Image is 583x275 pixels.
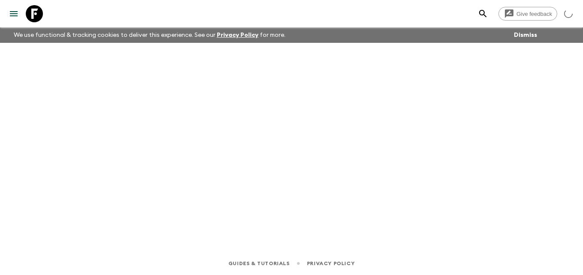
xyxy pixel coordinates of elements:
a: Guides & Tutorials [228,259,290,268]
button: search adventures [474,5,492,22]
a: Privacy Policy [307,259,355,268]
button: menu [5,5,22,22]
a: Give feedback [498,7,557,21]
button: Dismiss [512,29,539,41]
span: Give feedback [512,11,557,17]
a: Privacy Policy [217,32,258,38]
p: We use functional & tracking cookies to deliver this experience. See our for more. [10,27,289,43]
